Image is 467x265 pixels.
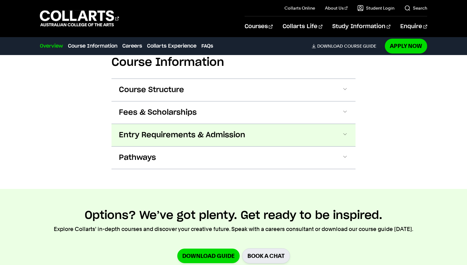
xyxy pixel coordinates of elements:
[119,85,184,95] span: Course Structure
[201,42,213,50] a: FAQs
[284,5,315,11] a: Collarts Online
[111,147,356,169] button: Pathways
[54,225,413,233] p: Explore Collarts' in-depth courses and discover your creative future. Speak with a careers consul...
[283,16,322,37] a: Collarts Life
[85,209,382,222] h2: Options? We’ve got plenty. Get ready to be inspired.
[404,5,427,11] a: Search
[111,56,356,69] h2: Course Information
[111,101,356,124] button: Fees & Scholarships
[332,16,390,37] a: Study Information
[111,124,356,146] button: Entry Requirements & Admission
[385,39,427,53] a: Apply Now
[325,5,348,11] a: About Us
[40,10,119,27] div: Go to homepage
[119,108,197,118] span: Fees & Scholarships
[119,130,245,140] span: Entry Requirements & Admission
[317,43,343,49] span: Download
[119,153,156,163] span: Pathways
[40,42,63,50] a: Overview
[147,42,196,50] a: Collarts Experience
[122,42,142,50] a: Careers
[177,249,240,263] a: Download Guide
[68,42,117,50] a: Course Information
[242,248,290,263] a: BOOK A CHAT
[400,16,427,37] a: Enquire
[111,79,356,101] button: Course Structure
[312,43,381,49] a: DownloadCourse Guide
[245,16,273,37] a: Courses
[357,5,394,11] a: Student Login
